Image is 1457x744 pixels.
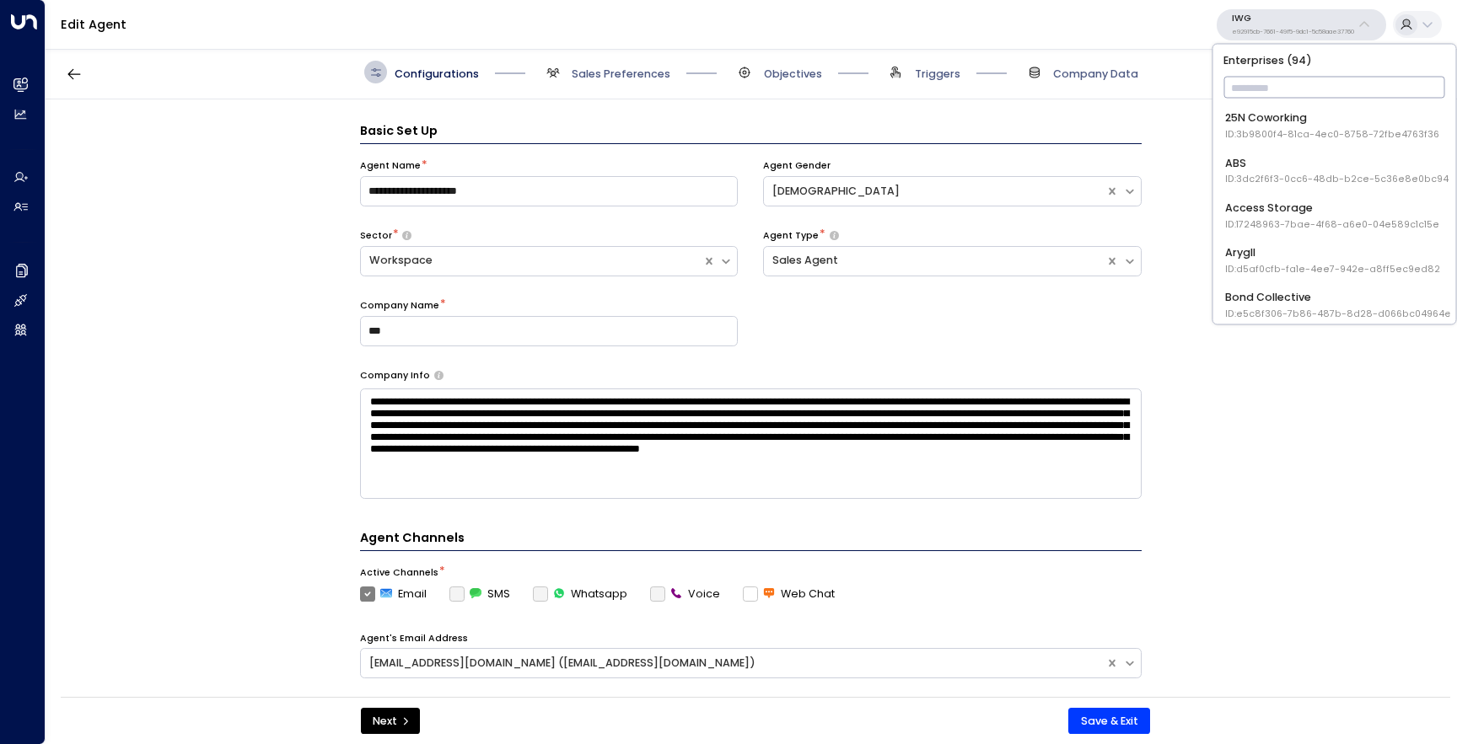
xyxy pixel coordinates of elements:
[395,67,479,82] span: Configurations
[743,586,835,602] label: Web Chat
[1053,67,1138,82] span: Company Data
[772,184,1097,200] div: [DEMOGRAPHIC_DATA]
[1225,244,1440,276] div: Arygll
[1225,307,1451,320] span: ID: e5c8f306-7b86-487b-8d28-d066bc04964e
[1225,200,1439,231] div: Access Storage
[369,656,1098,672] div: [EMAIL_ADDRESS][DOMAIN_NAME] ([EMAIL_ADDRESS][DOMAIN_NAME])
[1225,128,1439,142] span: ID: 3b9800f4-81ca-4ec0-8758-72fbe4763f36
[1225,173,1449,186] span: ID: 3dc2f6f3-0cc6-48db-b2ce-5c36e8e0bc94
[434,371,444,380] button: Provide a brief overview of your company, including your industry, products or services, and any ...
[360,369,430,383] label: Company Info
[572,67,670,82] span: Sales Preferences
[1225,155,1449,186] div: ABS
[772,253,1097,269] div: Sales Agent
[360,566,438,580] label: Active Channels
[360,159,421,173] label: Agent Name
[915,67,960,82] span: Triggers
[360,586,427,602] label: Email
[1225,262,1440,276] span: ID: d5af0cfb-fa1e-4ee7-942e-a8ff5ec9ed82
[830,231,839,241] button: Select whether your copilot will handle inquiries directly from leads or from brokers representin...
[369,253,694,269] div: Workspace
[1219,50,1450,70] p: Enterprises ( 94 )
[402,231,411,241] button: Select whether your copilot will handle inquiries directly from leads or from brokers representin...
[360,529,1142,551] h4: Agent Channels
[1225,217,1439,231] span: ID: 17248963-7bae-4f68-a6e0-04e589c1c15e
[360,632,468,645] label: Agent's Email Address
[1217,9,1386,40] button: IWGe92915cb-7661-49f5-9dc1-5c58aae37760
[763,159,831,173] label: Agent Gender
[61,16,126,33] a: Edit Agent
[360,229,392,243] label: Sector
[360,122,1142,144] h3: Basic Set Up
[1232,13,1354,24] p: IWG
[533,586,627,602] div: To activate this channel, please go to the Integrations page
[650,586,720,602] div: To activate this channel, please go to the Integrations page
[360,299,439,313] label: Company Name
[449,586,510,602] div: To activate this channel, please go to the Integrations page
[1225,110,1439,142] div: 25N Coworking
[1225,289,1451,320] div: Bond Collective
[1232,29,1354,35] p: e92915cb-7661-49f5-9dc1-5c58aae37760
[533,586,627,602] label: Whatsapp
[763,229,819,243] label: Agent Type
[1068,708,1150,735] button: Save & Exit
[650,586,720,602] label: Voice
[361,708,420,735] button: Next
[764,67,822,82] span: Objectives
[449,586,510,602] label: SMS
